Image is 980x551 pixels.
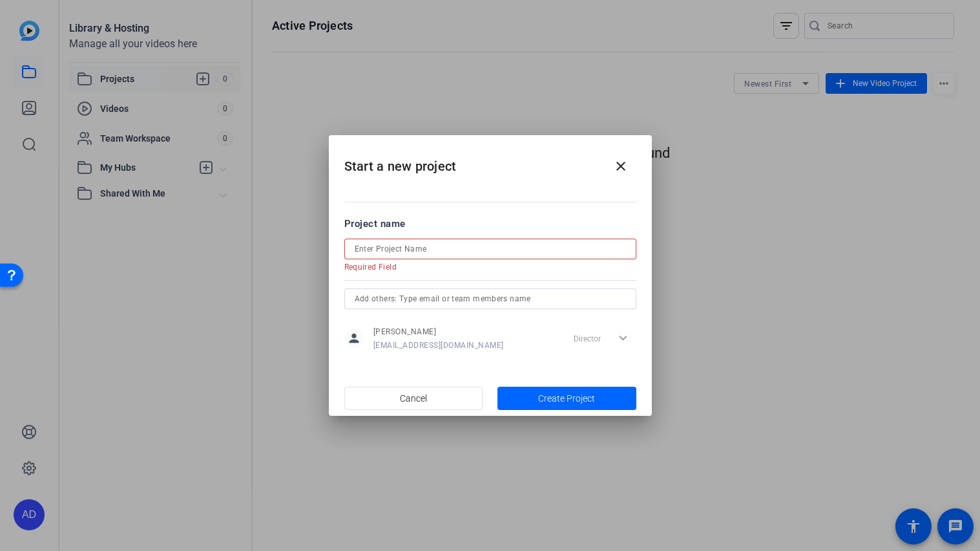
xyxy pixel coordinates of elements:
[355,291,626,307] input: Add others: Type email or team members name
[344,387,483,410] button: Cancel
[344,217,636,231] div: Project name
[373,327,504,337] span: [PERSON_NAME]
[344,259,626,272] mat-error: Required Field
[329,135,652,188] h2: Start a new project
[344,329,364,348] mat-icon: person
[355,241,626,257] input: Enter Project Name
[400,386,427,411] span: Cancel
[373,340,504,351] span: [EMAIL_ADDRESS][DOMAIN_NAME]
[538,392,595,405] span: Create Project
[613,158,629,174] mat-icon: close
[497,387,636,410] button: Create Project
